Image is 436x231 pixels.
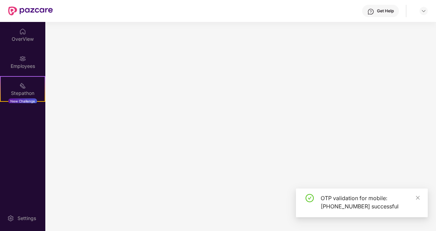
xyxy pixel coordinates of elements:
span: close [415,195,420,200]
img: svg+xml;base64,PHN2ZyBpZD0iSG9tZSIgeG1sbnM9Imh0dHA6Ly93d3cudzMub3JnLzIwMDAvc3ZnIiB3aWR0aD0iMjAiIG... [19,28,26,35]
img: svg+xml;base64,PHN2ZyBpZD0iRHJvcGRvd24tMzJ4MzIiIHhtbG5zPSJodHRwOi8vd3d3LnczLm9yZy8yMDAwL3N2ZyIgd2... [421,8,426,14]
img: svg+xml;base64,PHN2ZyBpZD0iRW1wbG95ZWVzIiB4bWxucz0iaHR0cDovL3d3dy53My5vcmcvMjAwMC9zdmciIHdpZHRoPS... [19,55,26,62]
div: Get Help [377,8,394,14]
img: svg+xml;base64,PHN2ZyB4bWxucz0iaHR0cDovL3d3dy53My5vcmcvMjAwMC9zdmciIHdpZHRoPSIyMSIgaGVpZ2h0PSIyMC... [19,82,26,89]
img: New Pazcare Logo [8,7,53,15]
div: Settings [15,215,38,222]
img: svg+xml;base64,PHN2ZyBpZD0iSGVscC0zMngzMiIgeG1sbnM9Imh0dHA6Ly93d3cudzMub3JnLzIwMDAvc3ZnIiB3aWR0aD... [367,8,374,15]
div: Stepathon [1,90,45,97]
div: OTP validation for mobile: [PHONE_NUMBER] successful [321,194,420,210]
span: check-circle [306,194,314,202]
div: New Challenge [8,98,37,104]
img: svg+xml;base64,PHN2ZyBpZD0iU2V0dGluZy0yMHgyMCIgeG1sbnM9Imh0dHA6Ly93d3cudzMub3JnLzIwMDAvc3ZnIiB3aW... [7,215,14,222]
